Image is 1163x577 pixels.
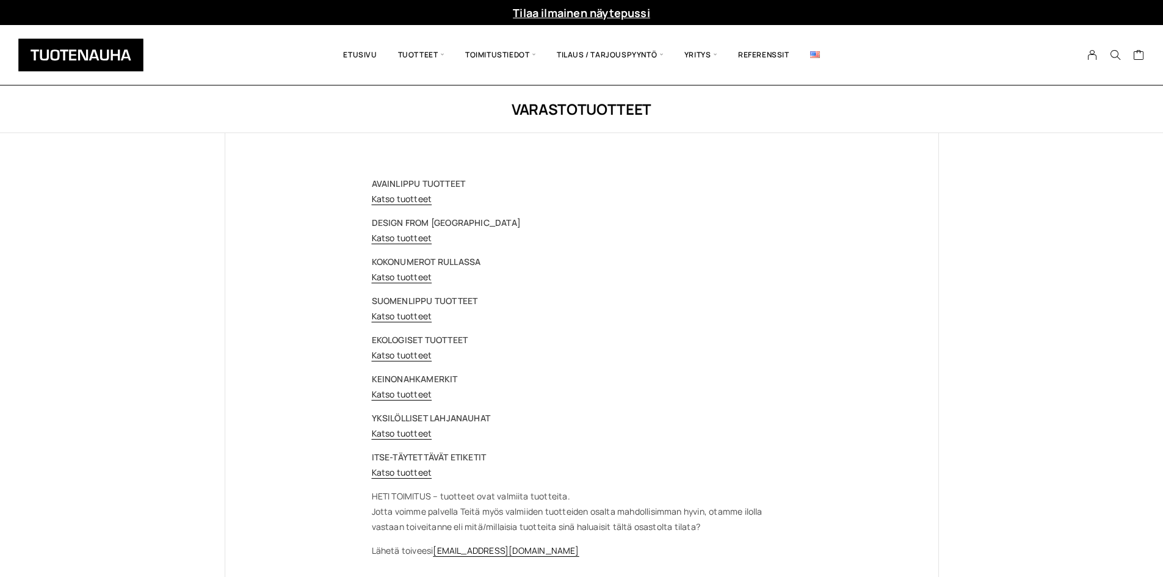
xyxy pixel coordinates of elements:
img: Tuotenauha Oy [18,38,143,71]
strong: KEINONAHKAMERKIT [372,373,458,385]
img: English [810,51,820,58]
a: Referenssit [728,34,800,76]
span: Tilaus / Tarjouspyyntö [546,34,674,76]
a: Cart [1133,49,1145,64]
strong: KOKONUMEROT RULLASSA [372,256,481,267]
button: Search [1104,49,1127,60]
span: Yritys [674,34,728,76]
a: Katso tuotteet [372,271,432,283]
strong: EKOLOGISET TUOTTEET [372,334,468,346]
a: Katso tuotteet [372,466,432,478]
a: Etusivu [333,34,387,76]
p: Lähetä toiveesi [372,543,792,558]
strong: YKSILÖLLISET LAHJANAUHAT [372,412,491,424]
a: My Account [1081,49,1104,60]
p: HETI TOIMITUS – tuotteet ovat valmiita tuotteita. Jotta voimme palvella Teitä myös valmiiden tuot... [372,488,792,534]
span: Tuotteet [388,34,455,76]
strong: SUOMENLIPPU TUOTTEET [372,295,478,307]
strong: DESIGN FROM [GEOGRAPHIC_DATA] [372,217,521,228]
strong: AVAINLIPPU TUOTTEET [372,178,466,189]
a: Katso tuotteet [372,193,432,205]
a: Katso tuotteet [372,388,432,400]
h1: Varastotuotteet [225,99,939,119]
span: Toimitustiedot [455,34,546,76]
a: Tilaa ilmainen näytepussi [513,5,650,20]
a: [EMAIL_ADDRESS][DOMAIN_NAME] [433,545,579,556]
strong: ITSE-TÄYTETTÄVÄT ETIKETIT [372,451,487,463]
a: Katso tuotteet [372,349,432,361]
a: Katso tuotteet [372,232,432,244]
a: Katso tuotteet [372,427,432,439]
a: Katso tuotteet [372,310,432,322]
